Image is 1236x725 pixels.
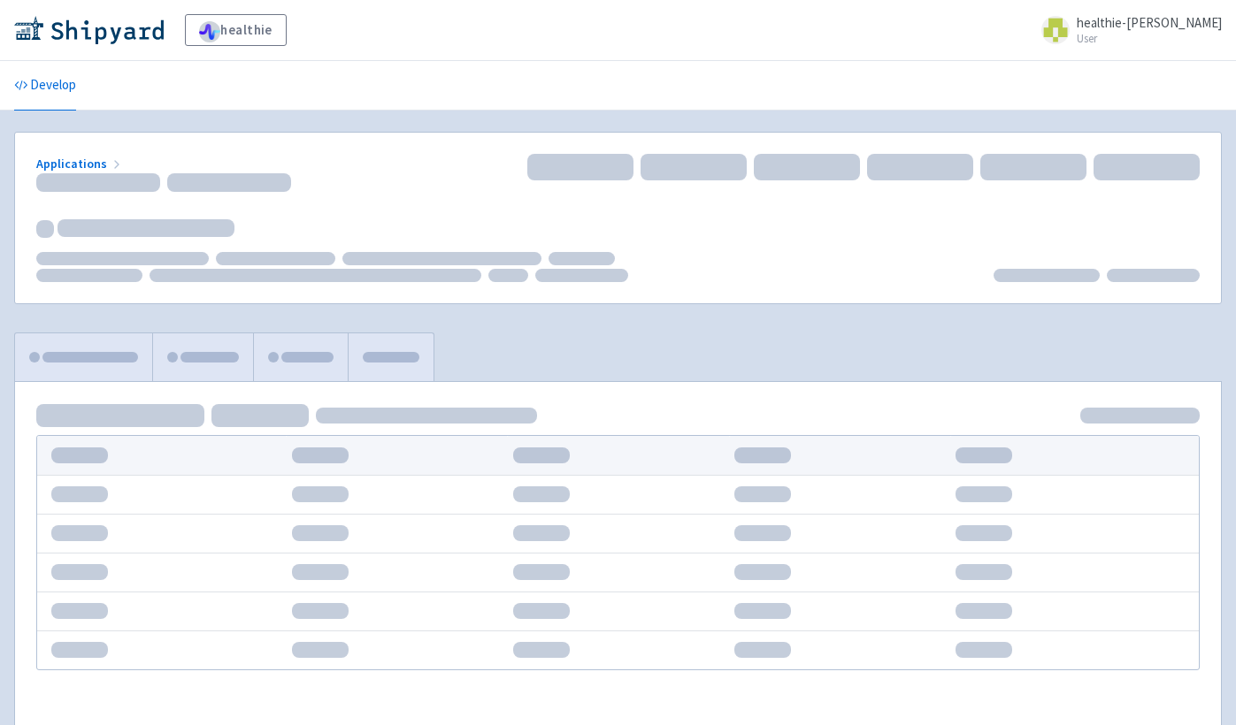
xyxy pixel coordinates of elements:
a: healthie-[PERSON_NAME] User [1031,16,1222,44]
a: Develop [14,61,76,111]
span: healthie-[PERSON_NAME] [1077,14,1222,31]
a: Applications [36,156,124,172]
small: User [1077,33,1222,44]
a: healthie [185,14,287,46]
img: Shipyard logo [14,16,164,44]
